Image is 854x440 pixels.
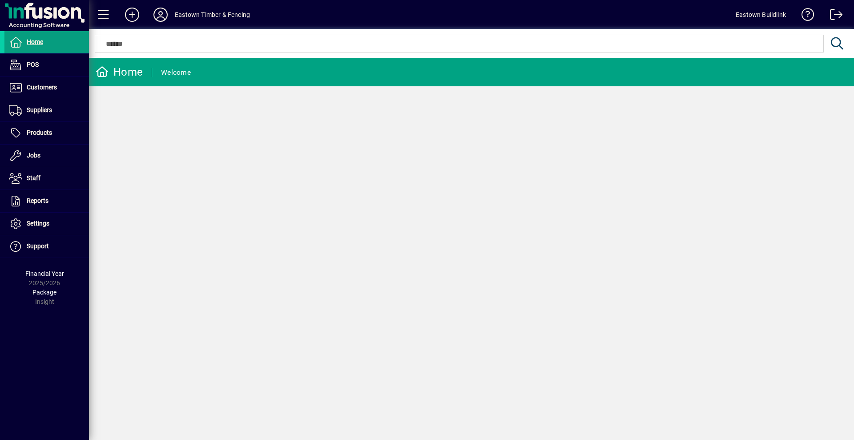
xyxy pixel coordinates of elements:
[4,235,89,258] a: Support
[32,289,56,296] span: Package
[4,99,89,121] a: Suppliers
[27,84,57,91] span: Customers
[118,7,146,23] button: Add
[161,65,191,80] div: Welcome
[4,190,89,212] a: Reports
[27,106,52,113] span: Suppliers
[4,77,89,99] a: Customers
[4,54,89,76] a: POS
[736,8,786,22] div: Eastown Buildlink
[27,129,52,136] span: Products
[146,7,175,23] button: Profile
[27,174,40,182] span: Staff
[27,61,39,68] span: POS
[96,65,143,79] div: Home
[823,2,843,31] a: Logout
[4,122,89,144] a: Products
[27,38,43,45] span: Home
[27,197,48,204] span: Reports
[27,242,49,250] span: Support
[4,167,89,190] a: Staff
[27,220,49,227] span: Settings
[4,145,89,167] a: Jobs
[795,2,814,31] a: Knowledge Base
[27,152,40,159] span: Jobs
[175,8,250,22] div: Eastown Timber & Fencing
[25,270,64,277] span: Financial Year
[4,213,89,235] a: Settings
